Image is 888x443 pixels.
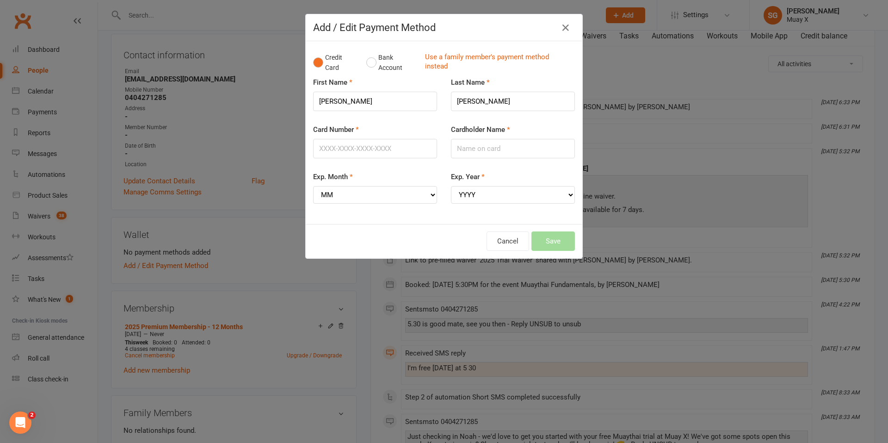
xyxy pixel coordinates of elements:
button: Cancel [487,231,529,251]
a: Use a family member's payment method instead [425,52,570,73]
label: Cardholder Name [451,124,510,135]
label: Card Number [313,124,359,135]
button: Close [558,20,573,35]
label: First Name [313,77,352,88]
label: Exp. Month [313,171,353,182]
button: Credit Card [313,49,357,77]
input: Name on card [451,139,575,158]
span: 2 [28,412,36,419]
label: Last Name [451,77,490,88]
input: XXXX-XXXX-XXXX-XXXX [313,139,437,158]
h4: Add / Edit Payment Method [313,22,575,33]
iframe: Intercom live chat [9,412,31,434]
button: Bank Account [366,49,418,77]
label: Exp. Year [451,171,485,182]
